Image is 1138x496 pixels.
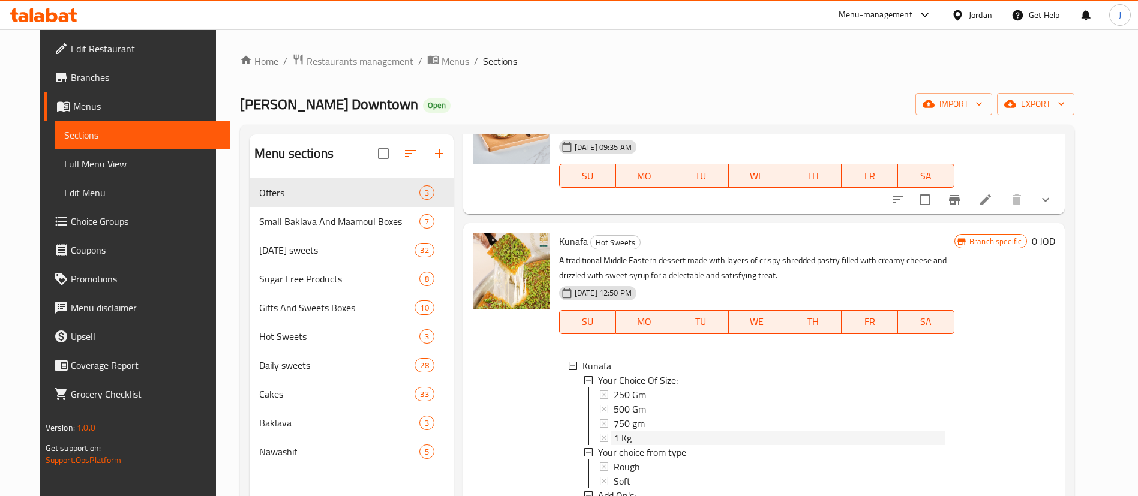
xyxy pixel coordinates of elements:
span: Get support on: [46,440,101,456]
div: items [419,416,434,430]
span: [DATE] sweets [259,243,415,257]
h6: 0 JOD [1032,233,1055,249]
button: TH [785,310,842,334]
button: show more [1031,185,1060,214]
div: items [415,387,434,401]
a: Grocery Checklist [44,380,230,408]
span: 1 Kg [614,431,632,445]
div: items [419,329,434,344]
a: Home [240,54,278,68]
span: Sugar Free Products [259,272,419,286]
div: [DATE] sweets32 [250,236,454,264]
a: Edit Restaurant [44,34,230,63]
div: items [415,243,434,257]
span: Select all sections [371,141,396,166]
button: Branch-specific-item [940,185,969,214]
span: Gifts And Sweets Boxes [259,300,415,315]
button: SU [559,164,616,188]
span: SU [565,167,611,185]
span: Baklava [259,416,419,430]
button: MO [616,310,672,334]
span: J [1119,8,1121,22]
div: items [415,300,434,315]
span: 3 [420,331,434,342]
span: SA [903,167,950,185]
span: Cakes [259,387,415,401]
span: Menus [442,54,469,68]
span: FR [846,167,893,185]
span: Promotions [71,272,220,286]
span: 32 [415,245,433,256]
span: Open [423,100,451,110]
span: Choice Groups [71,214,220,229]
div: Hot Sweets [590,235,641,249]
p: A traditional Middle Eastern dessert made with layers of crispy shredded pastry filled with cream... [559,253,954,283]
div: Cakes33 [250,380,454,408]
span: 28 [415,360,433,371]
svg: Show Choices [1038,193,1053,207]
a: Restaurants management [292,53,413,69]
div: Gifts And Sweets Boxes10 [250,293,454,322]
button: WE [729,310,785,334]
span: [DATE] 12:50 PM [570,287,636,299]
h2: Menu sections [254,145,334,163]
div: Nawashif5 [250,437,454,466]
span: MO [621,167,668,185]
button: Add section [425,139,454,168]
span: Small Baklava And Maamoul Boxes [259,214,419,229]
a: Promotions [44,264,230,293]
span: Restaurants management [307,54,413,68]
div: Offers3 [250,178,454,207]
span: SU [565,313,611,330]
span: Upsell [71,329,220,344]
li: / [283,54,287,68]
div: Open [423,98,451,113]
span: Edit Restaurant [71,41,220,56]
span: 3 [420,187,434,199]
span: WE [734,167,780,185]
button: MO [616,164,672,188]
a: Edit Menu [55,178,230,207]
span: Coupons [71,243,220,257]
button: sort-choices [884,185,912,214]
span: Hot Sweets [259,329,419,344]
span: [DATE] 09:35 AM [570,142,636,153]
span: 500 Gm [614,402,646,416]
span: TU [677,313,724,330]
span: Kunafa [582,359,611,373]
a: Full Menu View [55,149,230,178]
span: MO [621,313,668,330]
button: WE [729,164,785,188]
div: Small Baklava And Maamoul Boxes7 [250,207,454,236]
button: TH [785,164,842,188]
span: Nawashif [259,444,419,459]
span: Your Choice Of Size: [598,373,678,387]
span: Version: [46,420,75,435]
button: FR [842,164,898,188]
a: Choice Groups [44,207,230,236]
span: 7 [420,216,434,227]
div: items [419,214,434,229]
div: items [419,185,434,200]
a: Menu disclaimer [44,293,230,322]
button: export [997,93,1074,115]
button: TU [672,164,729,188]
span: 33 [415,389,433,400]
span: Select to update [912,187,938,212]
span: Offers [259,185,419,200]
a: Branches [44,63,230,92]
button: delete [1002,185,1031,214]
span: 1.0.0 [77,420,95,435]
span: Sort sections [396,139,425,168]
span: Grocery Checklist [71,387,220,401]
div: Daily sweets [259,358,415,372]
img: Kunafa [473,233,550,309]
a: Coupons [44,236,230,264]
span: 8 [420,273,434,285]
